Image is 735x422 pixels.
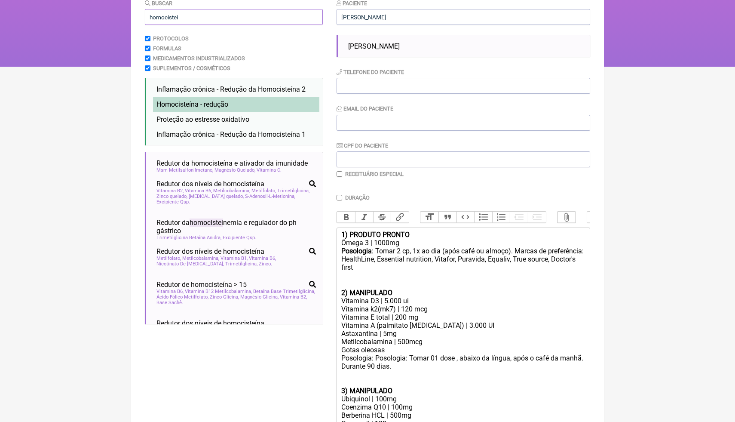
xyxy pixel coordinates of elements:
div: Vitamina k2(mk7) | 120 mcg [341,305,585,313]
span: Excipiente Qsp [156,199,190,205]
span: Vitamina B2 [280,294,307,300]
span: Trimetilglicina Betaína Anidra [156,235,221,240]
span: Magnésio Quelado [214,167,255,173]
span: Vitamina B12 Metilcobalamina [185,289,252,294]
span: Msm Metilsulfonilmetano [156,167,213,173]
span: Redutor de homocisteína > 15 [156,280,247,289]
strong: 3) MANIPULADO [341,387,392,395]
strong: 1) PRODUTO PRONTO [341,231,410,239]
span: Redutor dos níveis de homocisteína [156,180,264,188]
label: Telefone do Paciente [337,69,404,75]
span: Redutor dos níveis de homocisteína [156,247,264,256]
label: Formulas [153,45,181,52]
span: Metilfolato [251,188,276,194]
button: Numbers [492,212,510,223]
button: Undo [587,212,605,223]
span: Ácido Fólico Metilfolato [156,294,208,300]
span: Magnésio Glicina [240,294,279,300]
button: Link [391,212,409,223]
span: Metilfolato [156,256,181,261]
button: Decrease Level [510,212,528,223]
span: Redutor da homocisteína e ativador da imunidade [156,159,308,167]
div: Coenzima Q10 | 100mg [341,403,585,411]
span: Zinco Glicina [210,294,239,300]
span: Excipiente Qsp [223,235,256,240]
button: Strikethrough [373,212,391,223]
label: Duração [345,194,370,201]
div: Vitamina D3 | 5.000 ui [341,297,585,305]
span: Zinco [259,261,272,267]
span: Trimetilglicina [225,261,257,267]
label: CPF do Paciente [337,142,388,149]
button: Heading [420,212,438,223]
label: Protocolos [153,35,189,42]
span: Inflamação crônica - Redução da Homocisteína 1 [156,130,306,139]
span: Nicotinato De [MEDICAL_DATA] [156,261,224,267]
span: homocistei [190,219,223,227]
span: Vitamina B6 [185,188,212,194]
span: Redutor dos níveis de homocisteína [156,319,264,327]
button: Attach Files [557,212,576,223]
span: Inflamação crônica - Redução da Homocisteína 2 [156,85,306,93]
strong: Posologia [341,247,372,255]
div: Berberina HCL | 500mg [341,411,585,419]
span: Proteção ao estresse oxidativo [156,115,249,123]
div: Astaxantina | 5mg [341,330,585,338]
span: Vitamina B1 [220,256,248,261]
span: [MEDICAL_DATA] quelado [189,194,244,199]
div: Vitamina E total | 200 mg [341,313,585,321]
button: Code [456,212,475,223]
button: Italic [355,212,373,223]
span: Base Sachê [156,300,183,305]
div: : Tomar 2 cp, 1x ao dia (após café ou almoço). Marcas de preferência: HealthLine, Essential nutri... [341,247,585,289]
span: [PERSON_NAME] [348,42,400,50]
span: Redutor da nemia e regulador do ph gástrico [156,219,316,235]
span: Betaína Base Trimetilglicina [253,289,315,294]
label: Email do Paciente [337,105,393,112]
label: Suplementos / Cosméticos [153,65,230,71]
span: Zinco quelado [156,194,187,199]
label: Receituário Especial [345,171,404,177]
div: Posologia: Posologia: Tomar 01 dose , abaixo da língua, após o café da manhã. Durante 90 dias. [341,354,585,387]
span: Vitamina C [257,167,282,173]
div: Ubiquinol | 100mg [341,395,585,403]
button: Quote [438,212,456,223]
span: Homocisteína - redução [156,100,228,108]
span: Metilcobalamina [182,256,219,261]
div: Ômega 3 | 1000mg [341,239,585,247]
button: Bullets [474,212,492,223]
span: Trimetilglicina [277,188,309,194]
input: exemplo: emagrecimento, ansiedade [145,9,323,25]
span: Vitamina B6 [249,256,276,261]
div: Gotas oleosas [341,346,585,354]
div: Metilcobalamina | 500mcg [341,338,585,346]
span: Metilcobalamina [213,188,250,194]
strong: 2) MANIPULADO [341,289,392,297]
button: Bold [337,212,355,223]
div: Vitamina A (palmitato [MEDICAL_DATA]) | 3.000 UI [341,321,585,330]
button: Increase Level [528,212,546,223]
label: Medicamentos Industrializados [153,55,245,62]
span: Vitamina B2 [156,188,184,194]
span: Vitamina B6 [156,289,184,294]
span: S-Adenosil-L-Metionina [245,194,295,199]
